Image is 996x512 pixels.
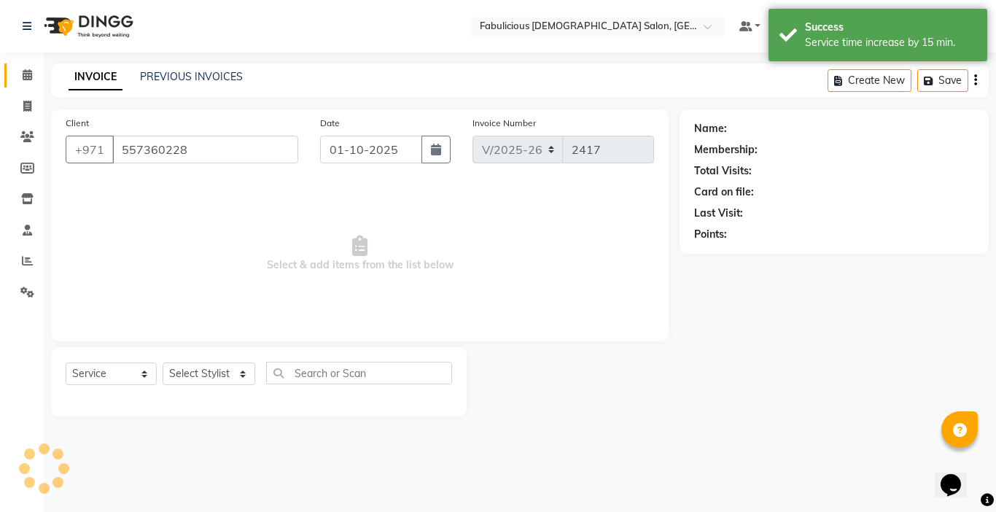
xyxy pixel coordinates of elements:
button: Create New [828,69,911,92]
button: +971 [66,136,114,163]
div: Points: [694,227,727,242]
img: logo [37,6,137,47]
iframe: chat widget [935,454,981,497]
label: Invoice Number [472,117,536,130]
div: Membership: [694,142,758,158]
label: Client [66,117,89,130]
div: Name: [694,121,727,136]
input: Search by Name/Mobile/Email/Code [112,136,298,163]
input: Search or Scan [266,362,452,384]
div: Total Visits: [694,163,752,179]
button: Save [917,69,968,92]
div: Card on file: [694,185,754,200]
div: Service time increase by 15 min. [805,35,976,50]
a: INVOICE [69,64,122,90]
a: PREVIOUS INVOICES [140,70,243,83]
label: Date [320,117,340,130]
div: Success [805,20,976,35]
div: Last Visit: [694,206,743,221]
span: Select & add items from the list below [66,181,654,327]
